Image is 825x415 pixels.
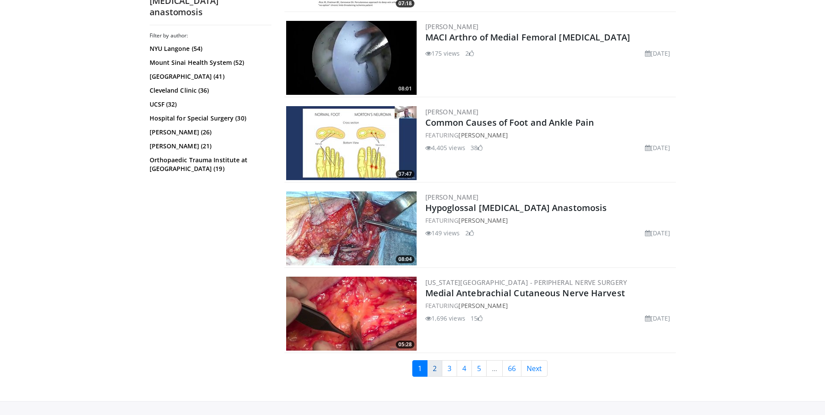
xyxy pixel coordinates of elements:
[286,191,417,265] a: 08:04
[150,100,269,109] a: UCSF (32)
[425,22,479,31] a: [PERSON_NAME]
[645,49,671,58] li: [DATE]
[471,143,483,152] li: 38
[425,31,630,43] a: MACI Arthro of Medial Femoral [MEDICAL_DATA]
[465,228,474,238] li: 2
[457,360,472,377] a: 4
[425,278,628,287] a: [US_STATE][GEOGRAPHIC_DATA] - Peripheral Nerve Surgery
[425,202,607,214] a: Hypoglossal [MEDICAL_DATA] Anastomosis
[396,341,414,348] span: 05:28
[284,360,676,377] nav: Search results pages
[396,255,414,263] span: 08:04
[150,32,271,39] h3: Filter by author:
[286,277,417,351] a: 05:28
[425,301,674,310] div: FEATURING
[458,216,508,224] a: [PERSON_NAME]
[521,360,548,377] a: Next
[286,191,417,265] img: 0fd56ec9-fc7c-44b8-ae3f-aacf3189276f.300x170_q85_crop-smart_upscale.jpg
[442,360,457,377] a: 3
[645,228,671,238] li: [DATE]
[425,117,595,128] a: Common Causes of Foot and Ankle Pain
[425,314,465,323] li: 1,696 views
[425,287,625,299] a: Medial Antebrachial Cutaneous Nerve Harvest
[150,72,269,81] a: [GEOGRAPHIC_DATA] (41)
[150,44,269,53] a: NYU Langone (54)
[150,58,269,67] a: Mount Sinai Health System (52)
[150,128,269,137] a: [PERSON_NAME] (26)
[396,85,414,93] span: 08:01
[150,142,269,151] a: [PERSON_NAME] (21)
[645,314,671,323] li: [DATE]
[425,131,674,140] div: FEATURING
[425,228,460,238] li: 149 views
[412,360,428,377] a: 1
[425,193,479,201] a: [PERSON_NAME]
[471,314,483,323] li: 15
[425,107,479,116] a: [PERSON_NAME]
[396,170,414,178] span: 37:47
[458,131,508,139] a: [PERSON_NAME]
[286,106,417,180] img: 81a58948-d726-4d34-9d04-63a775dda420.300x170_q85_crop-smart_upscale.jpg
[645,143,671,152] li: [DATE]
[150,156,269,173] a: Orthopaedic Trauma Institute at [GEOGRAPHIC_DATA] (19)
[465,49,474,58] li: 2
[425,49,460,58] li: 175 views
[286,21,417,95] img: f60ee39f-c6d4-4be7-8f1f-f542565d897e.300x170_q85_crop-smart_upscale.jpg
[471,360,487,377] a: 5
[427,360,442,377] a: 2
[286,277,417,351] img: 244512_0000_1.png.300x170_q85_crop-smart_upscale.jpg
[425,143,465,152] li: 4,405 views
[286,21,417,95] a: 08:01
[458,301,508,310] a: [PERSON_NAME]
[150,114,269,123] a: Hospital for Special Surgery (30)
[286,106,417,180] a: 37:47
[425,216,674,225] div: FEATURING
[150,86,269,95] a: Cleveland Clinic (36)
[502,360,521,377] a: 66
